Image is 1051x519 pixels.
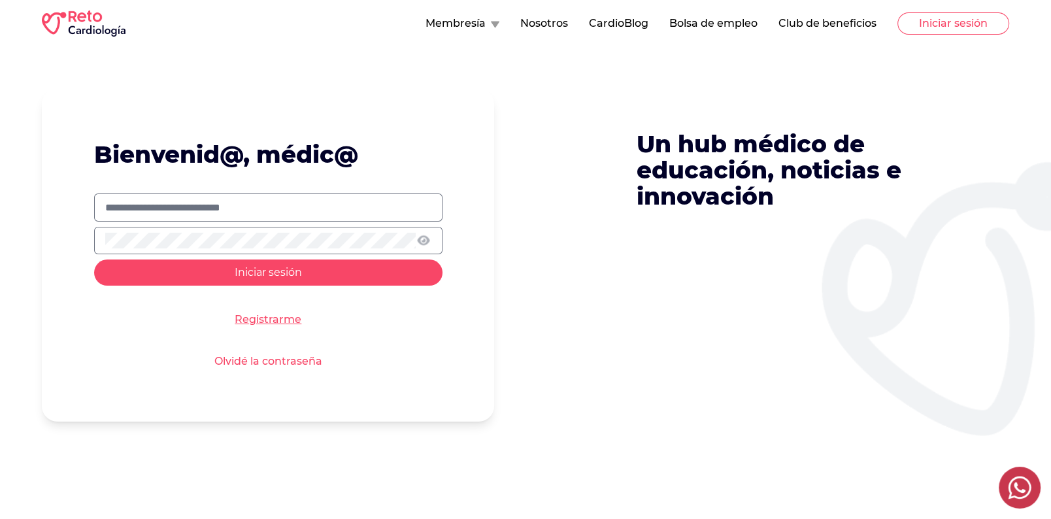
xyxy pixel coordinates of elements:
[214,354,322,369] a: Olvidé la contraseña
[94,141,442,167] h1: Bienvenid@, médic@
[637,131,929,209] p: Un hub médico de educación, noticias e innovación
[669,16,758,31] button: Bolsa de empleo
[94,259,442,286] button: Iniciar sesión
[235,266,302,278] span: Iniciar sesión
[778,16,876,31] button: Club de beneficios
[42,10,125,37] img: RETO Cardio Logo
[520,16,568,31] button: Nosotros
[425,16,499,31] button: Membresía
[235,312,301,327] a: Registrarme
[897,12,1009,35] button: Iniciar sesión
[589,16,648,31] button: CardioBlog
